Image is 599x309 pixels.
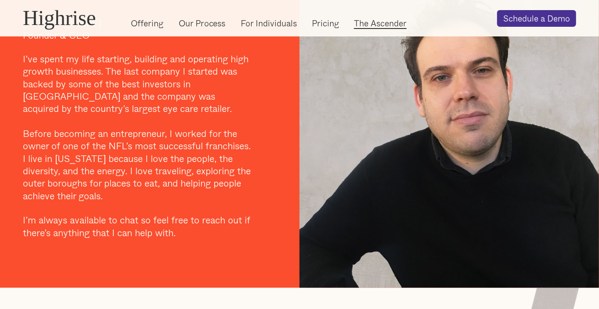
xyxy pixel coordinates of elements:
a: For Individuals [241,17,297,29]
div: Highrise [23,7,96,30]
p: I’ve spent my life starting, building and operating high growth businesses. The last company I st... [23,53,253,239]
a: Our Process [179,17,226,29]
a: Offering [131,17,164,29]
p: [PERSON_NAME] Founder & CEO [23,17,253,42]
a: Schedule a Demo [497,10,576,27]
a: Highrise [23,4,114,33]
a: The Ascender [354,17,407,29]
a: Pricing [312,17,339,29]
